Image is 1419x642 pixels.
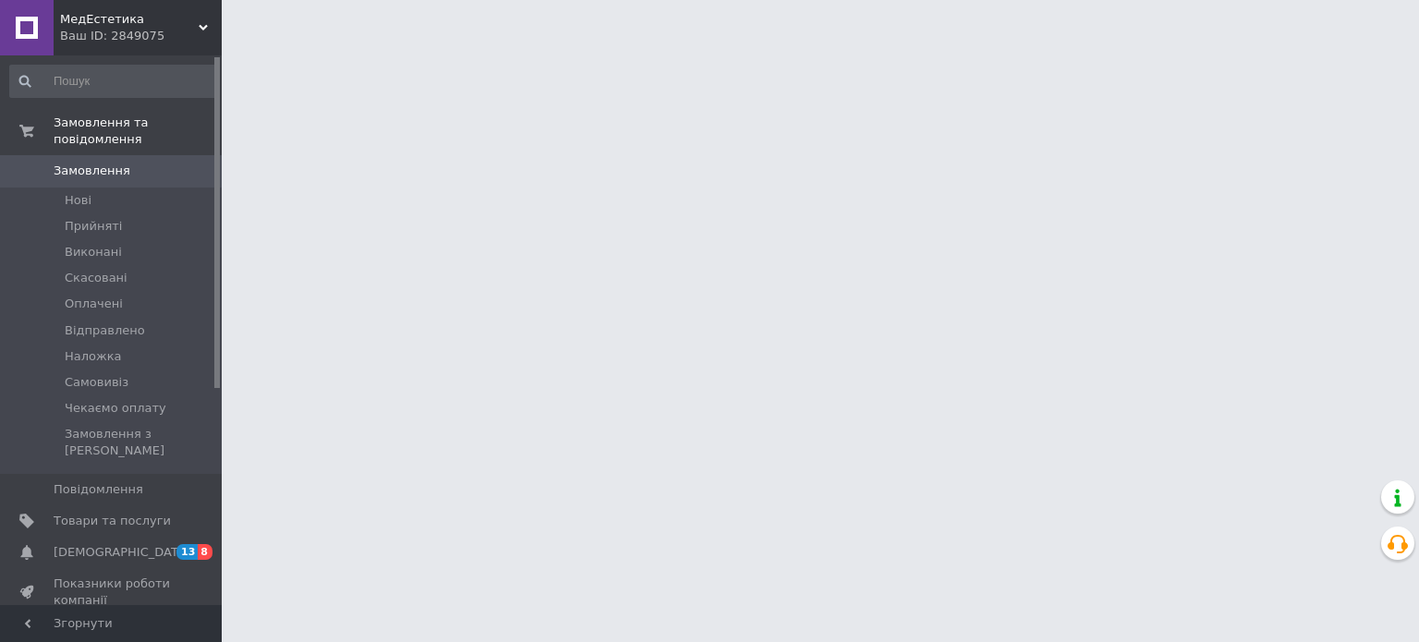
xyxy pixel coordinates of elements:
span: Наложка [65,348,122,365]
span: Повідомлення [54,481,143,498]
span: Чекаємо оплату [65,400,166,417]
span: Нові [65,192,91,209]
span: Товари та послуги [54,513,171,529]
span: [DEMOGRAPHIC_DATA] [54,544,190,561]
span: Прийняті [65,218,122,235]
span: Виконані [65,244,122,260]
span: Замовлення з [PERSON_NAME] [65,426,216,459]
span: Замовлення та повідомлення [54,115,222,148]
span: Самовивіз [65,374,128,391]
span: 8 [198,544,212,560]
span: Показники роботи компанії [54,575,171,609]
span: 13 [176,544,198,560]
input: Пошук [9,65,218,98]
span: Скасовані [65,270,127,286]
span: Замовлення [54,163,130,179]
span: МедЕстетика [60,11,199,28]
span: Відправлено [65,322,145,339]
div: Ваш ID: 2849075 [60,28,222,44]
span: Оплачені [65,296,123,312]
